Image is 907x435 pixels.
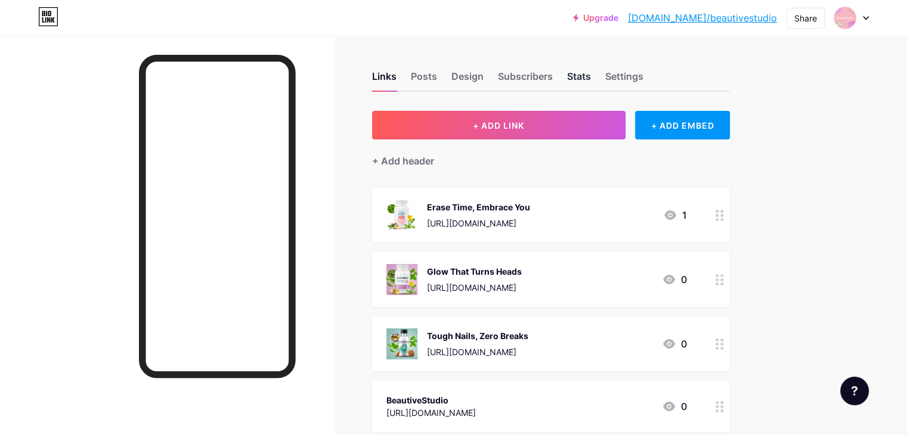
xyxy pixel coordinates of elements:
div: Links [372,69,397,91]
div: Erase Time, Embrace You [427,201,530,213]
div: [URL][DOMAIN_NAME] [386,406,476,419]
div: [URL][DOMAIN_NAME] [427,217,530,229]
div: BeautiveStudio [386,394,476,406]
div: Share [794,12,817,24]
div: Design [451,69,484,91]
div: 0 [662,399,687,414]
div: + ADD EMBED [635,111,730,139]
div: Stats [567,69,591,91]
a: Upgrade [573,13,618,23]
div: Tough Nails, Zero Breaks [427,330,528,342]
div: 1 [663,208,687,222]
img: Tough Nails, Zero Breaks [386,328,417,359]
img: Glow That Turns Heads [386,264,417,295]
div: Glow That Turns Heads [427,265,522,278]
button: + ADD LINK [372,111,626,139]
div: Posts [411,69,437,91]
img: Naruto Nikolov [834,7,856,29]
div: + Add header [372,154,434,168]
img: Erase Time, Embrace You [386,200,417,231]
div: Settings [605,69,643,91]
div: 0 [662,272,687,287]
a: [DOMAIN_NAME]/beautivestudio [628,11,777,25]
div: [URL][DOMAIN_NAME] [427,346,528,358]
div: [URL][DOMAIN_NAME] [427,281,522,294]
div: Subscribers [498,69,553,91]
span: + ADD LINK [473,120,524,130]
div: 0 [662,337,687,351]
